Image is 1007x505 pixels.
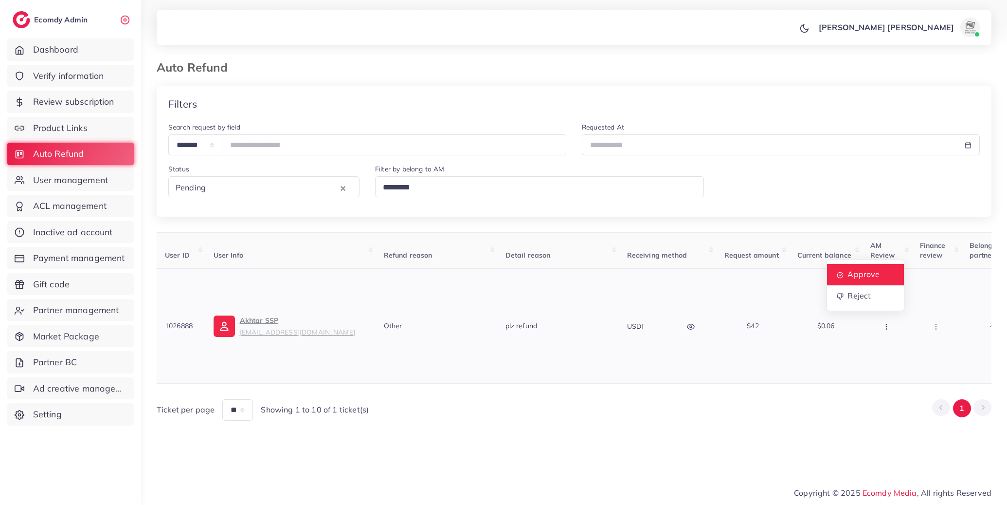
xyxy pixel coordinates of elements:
[7,143,134,165] a: Auto Refund
[7,325,134,348] a: Market Package
[33,174,108,187] span: User management
[165,251,190,260] span: User ID
[505,321,538,330] span: plz refund
[7,38,134,61] a: Dashboard
[7,169,134,191] a: User management
[819,21,954,33] p: [PERSON_NAME] [PERSON_NAME]
[747,321,758,330] span: $42
[847,269,880,279] span: Approve
[7,91,134,113] a: Review subscription
[7,273,134,296] a: Gift code
[817,321,835,330] span: $0.06
[13,11,30,28] img: logo
[157,60,235,75] h3: Auto Refund
[384,321,402,330] span: Other
[33,278,70,291] span: Gift code
[33,382,126,395] span: Ad creative management
[375,176,704,197] div: Search for option
[7,377,134,400] a: Ad creative management
[168,122,240,132] label: Search request by field
[505,251,551,260] span: Detail reason
[240,315,355,338] p: Akhtar SSP
[168,176,360,197] div: Search for option
[33,252,125,264] span: Payment management
[33,226,113,239] span: Inactive ad account
[724,251,779,260] span: Request amount
[214,251,243,260] span: User Info
[7,403,134,426] a: Setting
[794,487,991,499] span: Copyright © 2025
[33,148,84,160] span: Auto Refund
[33,330,99,343] span: Market Package
[214,315,355,338] a: Akhtar SSP[EMAIL_ADDRESS][DOMAIN_NAME]
[375,164,445,174] label: Filter by belong to AM
[168,164,189,174] label: Status
[970,241,1005,260] span: Belong to partner ID
[33,122,88,134] span: Product Links
[813,18,984,37] a: [PERSON_NAME] [PERSON_NAME]avatar
[7,351,134,374] a: Partner BC
[157,404,215,415] span: Ticket per page
[33,304,119,317] span: Partner management
[240,328,355,336] small: [EMAIL_ADDRESS][DOMAIN_NAME]
[863,488,917,498] a: Ecomdy Media
[7,299,134,321] a: Partner management
[174,181,208,195] span: Pending
[165,321,193,330] span: 1026888
[214,316,235,337] img: ic-user-info.36bf1079.svg
[13,11,90,28] a: logoEcomdy Admin
[341,182,345,193] button: Clear Selected
[33,95,114,108] span: Review subscription
[990,321,1006,330] span: 4958
[847,291,871,300] span: Reject
[917,487,991,499] span: , All rights Reserved
[209,180,338,195] input: Search for option
[261,404,369,415] span: Showing 1 to 10 of 1 ticket(s)
[168,98,197,110] h4: Filters
[379,180,698,195] input: Search for option
[7,221,134,243] a: Inactive ad account
[960,18,980,37] img: avatar
[7,247,134,269] a: Payment management
[33,200,107,212] span: ACL management
[7,195,134,217] a: ACL management
[920,241,946,260] span: Finance review
[384,251,432,260] span: Refund reason
[33,43,78,56] span: Dashboard
[797,251,851,260] span: Current balance
[953,399,971,417] button: Go to page 1
[582,122,624,132] label: Requested At
[870,241,895,260] span: AM Review
[33,356,77,369] span: Partner BC
[33,408,62,421] span: Setting
[34,15,90,24] h2: Ecomdy Admin
[7,65,134,87] a: Verify information
[7,117,134,139] a: Product Links
[932,399,991,417] ul: Pagination
[627,251,687,260] span: Receiving method
[33,70,104,82] span: Verify information
[627,320,645,332] p: USDT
